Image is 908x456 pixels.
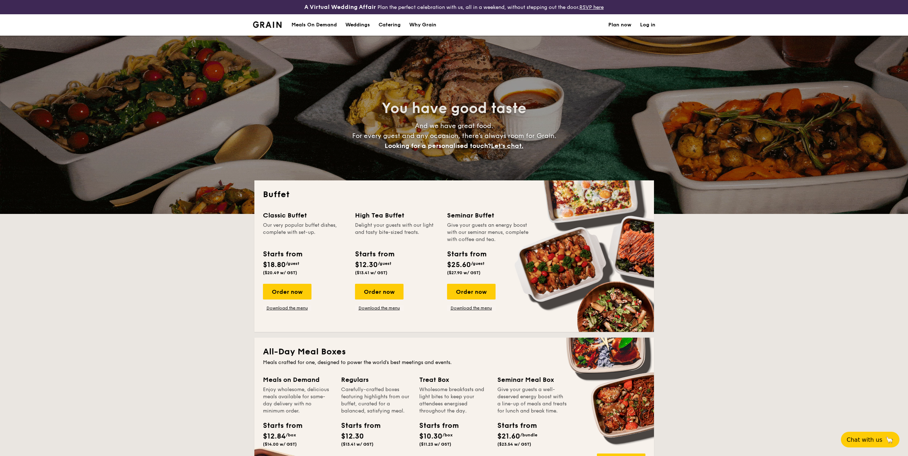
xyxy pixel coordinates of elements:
span: ($23.54 w/ GST) [497,442,531,447]
span: Chat with us [847,436,882,443]
span: ($11.23 w/ GST) [419,442,451,447]
a: Log in [640,14,655,36]
div: Seminar Buffet [447,210,531,220]
div: Give your guests an energy boost with our seminar menus, complete with coffee and tea. [447,222,531,243]
img: Grain [253,21,282,28]
div: Starts from [263,420,295,431]
div: High Tea Buffet [355,210,438,220]
h2: Buffet [263,189,645,200]
div: Delight your guests with our light and tasty bite-sized treats. [355,222,438,243]
div: Carefully-crafted boxes featuring highlights from our buffet, curated for a balanced, satisfying ... [341,386,411,415]
span: /box [286,432,296,437]
div: Order now [263,284,311,299]
div: Seminar Meal Box [497,375,567,385]
span: /guest [471,261,485,266]
a: Why Grain [405,14,441,36]
a: Download the menu [263,305,311,311]
div: Plan the perfect celebration with us, all in a weekend, without stepping out the door. [249,3,660,11]
span: /box [442,432,453,437]
span: /guest [286,261,299,266]
span: ($14.00 w/ GST) [263,442,297,447]
div: Starts from [497,420,529,431]
span: ($27.90 w/ GST) [447,270,481,275]
h4: A Virtual Wedding Affair [304,3,376,11]
span: $21.60 [497,432,520,441]
div: Meals on Demand [263,375,333,385]
span: ($20.49 w/ GST) [263,270,297,275]
span: Let's chat. [491,142,523,150]
a: Download the menu [447,305,496,311]
button: Chat with us🦙 [841,432,899,447]
div: Our very popular buffet dishes, complete with set-up. [263,222,346,243]
span: $12.30 [355,261,378,269]
span: $12.30 [341,432,364,441]
span: $25.60 [447,261,471,269]
a: Catering [374,14,405,36]
a: Meals On Demand [287,14,341,36]
div: Weddings [345,14,370,36]
div: Meals On Demand [291,14,337,36]
span: $18.80 [263,261,286,269]
div: Starts from [419,420,451,431]
div: Order now [447,284,496,299]
a: Download the menu [355,305,404,311]
h1: Catering [379,14,401,36]
div: Enjoy wholesome, delicious meals available for same-day delivery with no minimum order. [263,386,333,415]
div: Wholesome breakfasts and light bites to keep your attendees energised throughout the day. [419,386,489,415]
div: Give your guests a well-deserved energy boost with a line-up of meals and treats for lunch and br... [497,386,567,415]
span: ($13.41 w/ GST) [341,442,374,447]
span: $12.84 [263,432,286,441]
div: Starts from [447,249,486,260]
span: $10.30 [419,432,442,441]
span: /bundle [520,432,537,437]
h2: All-Day Meal Boxes [263,346,645,358]
div: Regulars [341,375,411,385]
a: Plan now [608,14,631,36]
a: RSVP here [579,4,604,10]
div: Starts from [263,249,302,260]
div: Classic Buffet [263,210,346,220]
div: Meals crafted for one, designed to power the world's best meetings and events. [263,359,645,366]
div: Order now [355,284,404,299]
span: ($13.41 w/ GST) [355,270,387,275]
div: Starts from [355,249,394,260]
div: Why Grain [409,14,436,36]
span: 🦙 [885,436,894,444]
a: Weddings [341,14,374,36]
span: /guest [378,261,391,266]
a: Logotype [253,21,282,28]
div: Starts from [341,420,373,431]
div: Treat Box [419,375,489,385]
